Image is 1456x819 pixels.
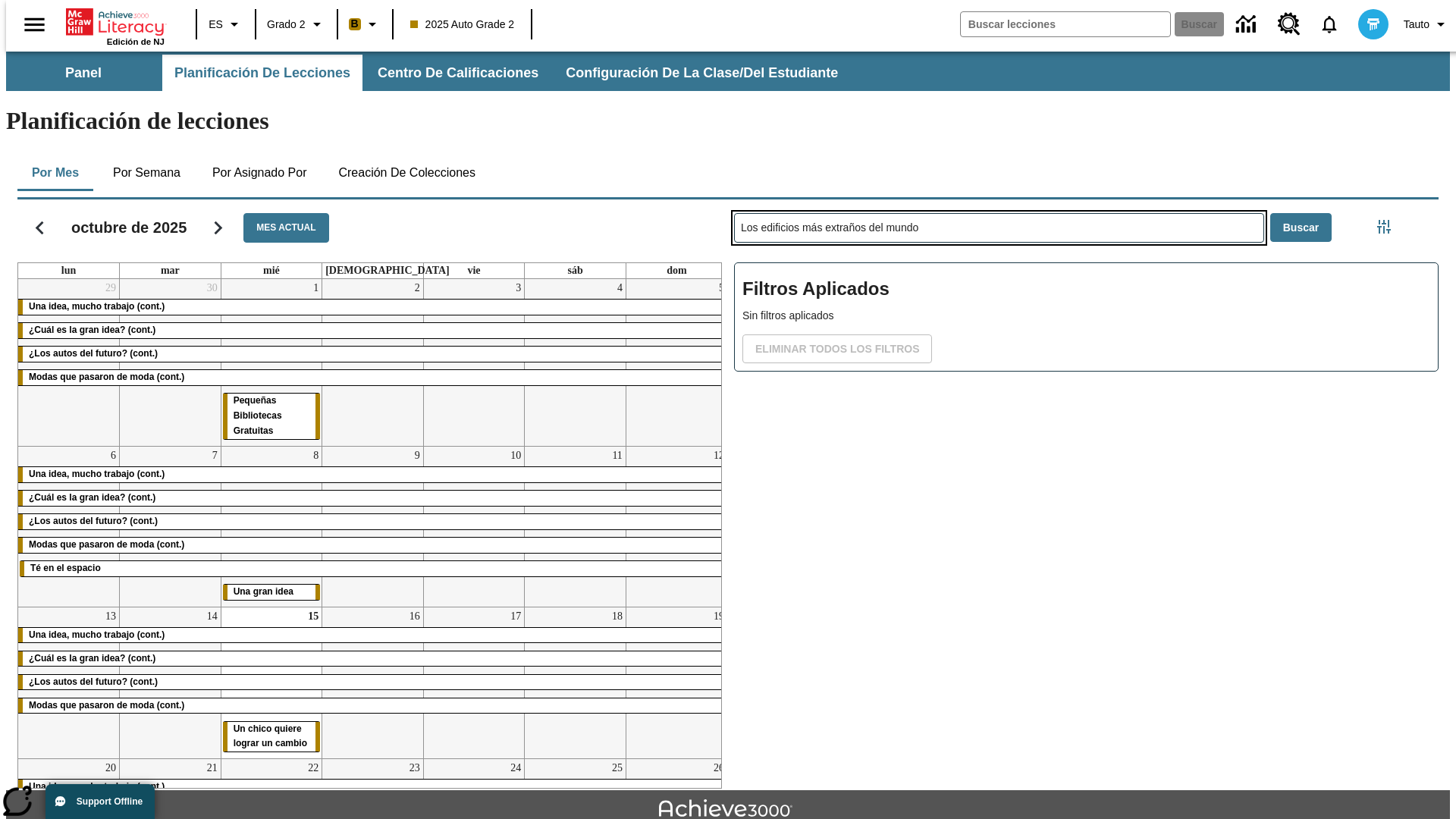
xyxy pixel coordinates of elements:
[564,263,585,278] a: sábado
[66,5,165,46] div: Portada
[29,372,184,382] span: Modas que pasaron de moda (cont.)
[120,446,221,607] td: 7 de octubre de 2025
[223,722,321,752] div: Un chico quiere lograr un cambio
[1369,212,1399,242] button: Menú lateral de filtros
[221,279,322,446] td: 1 de octubre de 2025
[45,784,155,819] button: Support Offline
[507,447,524,465] a: 10 de octubre de 2025
[423,446,525,607] td: 10 de octubre de 2025
[18,467,727,482] div: Una idea, mucho trabajo (cont.)
[209,447,221,465] a: 7 de octubre de 2025
[223,394,321,439] div: Pequeñas Bibliotecas Gratuitas
[410,17,515,33] span: 2025 Auto Grade 2
[614,279,626,297] a: 4 de octubre de 2025
[108,447,119,465] a: 6 de octubre de 2025
[209,17,223,33] span: ES
[204,607,221,626] a: 14 de octubre de 2025
[5,193,722,789] div: Calendario
[204,279,221,297] a: 30 de septiembre de 2025
[1358,9,1389,39] img: avatar image
[199,209,237,247] button: Seguir
[234,723,307,749] span: Un chico quiere lograr un cambio
[406,759,423,777] a: 23 de octubre de 2025
[525,446,626,607] td: 11 de octubre de 2025
[412,279,423,297] a: 2 de octubre de 2025
[29,301,165,312] span: Una idea, mucho trabajo (cont.)
[221,446,322,607] td: 8 de octubre de 2025
[260,263,283,278] a: miércoles
[1404,17,1429,33] span: Tauto
[71,218,187,237] h2: octubre de 2025
[17,155,93,191] button: Por mes
[1270,213,1332,243] button: Buscar
[102,279,119,297] a: 29 de septiembre de 2025
[18,780,727,795] div: Una idea, mucho trabajo (cont.)
[267,17,306,33] span: Grado 2
[29,325,155,335] span: ¿Cuál es la gran idea? (cont.)
[1310,5,1349,44] a: Notificaciones
[310,447,322,465] a: 8 de octubre de 2025
[29,469,165,479] span: Una idea, mucho trabajo (cont.)
[626,279,727,446] td: 5 de octubre de 2025
[378,64,538,82] span: Centro de calificaciones
[961,12,1170,36] input: Buscar campo
[1227,4,1269,45] a: Centro de información
[322,607,424,759] td: 16 de octubre de 2025
[18,514,727,529] div: ¿Los autos del futuro? (cont.)
[322,446,424,607] td: 9 de octubre de 2025
[609,447,625,465] a: 11 de octubre de 2025
[234,586,293,597] span: Una gran idea
[158,263,183,278] a: martes
[221,607,322,759] td: 15 de octubre de 2025
[735,214,1263,242] input: Buscar lecciones
[423,607,525,759] td: 17 de octubre de 2025
[711,607,727,626] a: 19 de octubre de 2025
[20,209,59,247] button: Regresar
[626,607,727,759] td: 19 de octubre de 2025
[204,759,221,777] a: 21 de octubre de 2025
[18,370,727,385] div: Modas que pasaron de moda (cont.)
[18,446,120,607] td: 6 de octubre de 2025
[711,447,727,465] a: 12 de octubre de 2025
[1269,4,1310,45] a: Centro de recursos, Se abrirá en una pestaña nueva.
[223,585,321,600] div: Una gran idea
[525,607,626,759] td: 18 de octubre de 2025
[29,539,184,550] span: Modas que pasaron de moda (cont.)
[1398,11,1456,38] button: Perfil/Configuración
[18,300,727,315] div: Una idea, mucho trabajo (cont.)
[30,563,101,573] span: Té en el espacio
[1349,5,1398,44] button: Escoja un nuevo avatar
[200,155,319,191] button: Por asignado por
[29,629,165,640] span: Una idea, mucho trabajo (cont.)
[18,538,727,553] div: Modas que pasaron de moda (cont.)
[6,52,1450,91] div: Subbarra de navegación
[6,107,1450,135] h1: Planificación de lecciones
[29,653,155,664] span: ¿Cuál es la gran idea? (cont.)
[261,11,332,38] button: Grado: Grado 2, Elige un grado
[310,279,322,297] a: 1 de octubre de 2025
[305,759,322,777] a: 22 de octubre de 2025
[18,675,727,690] div: ¿Los autos del futuro? (cont.)
[305,607,322,626] a: 15 de octubre de 2025
[351,14,359,33] span: B
[742,271,1430,308] h2: Filtros Aplicados
[12,2,57,47] button: Abrir el menú lateral
[101,155,193,191] button: Por semana
[18,323,727,338] div: ¿Cuál es la gran idea? (cont.)
[326,155,488,191] button: Creación de colecciones
[343,11,388,38] button: Boost El color de la clase es anaranjado claro. Cambiar el color de la clase.
[107,37,165,46] span: Edición de NJ
[716,279,727,297] a: 5 de octubre de 2025
[18,347,727,362] div: ¿Los autos del futuro? (cont.)
[322,263,453,278] a: jueves
[66,7,165,37] a: Portada
[554,55,850,91] button: Configuración de la clase/del estudiante
[29,781,165,792] span: Una idea, mucho trabajo (cont.)
[65,64,102,82] span: Panel
[162,55,362,91] button: Planificación de lecciones
[174,64,350,82] span: Planificación de lecciones
[406,607,423,626] a: 16 de octubre de 2025
[507,759,524,777] a: 24 de octubre de 2025
[734,262,1439,372] div: Filtros Aplicados
[18,279,120,446] td: 29 de septiembre de 2025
